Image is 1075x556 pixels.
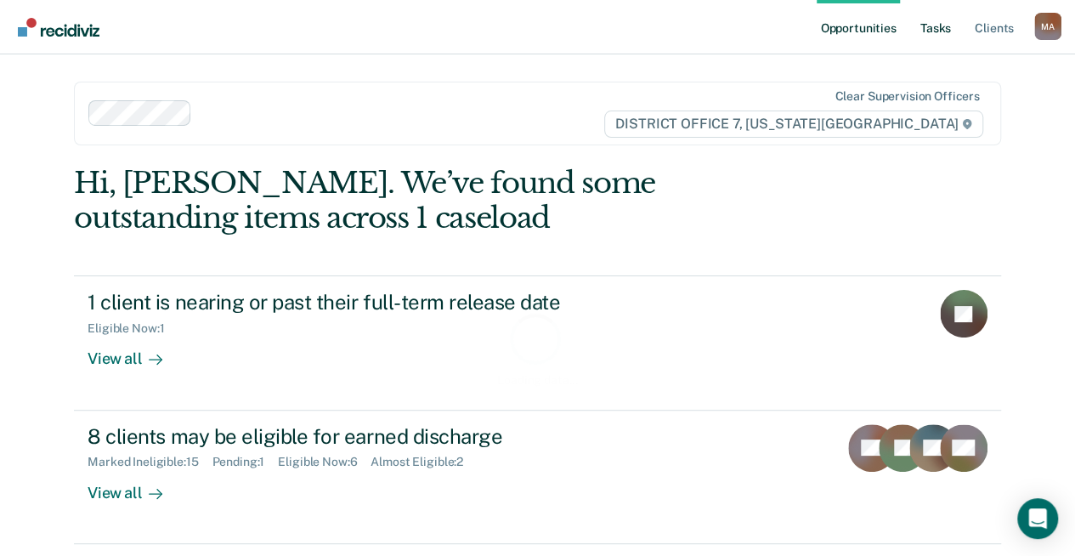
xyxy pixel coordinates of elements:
[604,111,982,138] span: DISTRICT OFFICE 7, [US_STATE][GEOGRAPHIC_DATA]
[1034,13,1061,40] div: M A
[1034,13,1061,40] button: Profile dropdown button
[835,89,979,104] div: Clear supervision officers
[18,18,99,37] img: Recidiviz
[1017,498,1058,539] div: Open Intercom Messenger
[497,373,578,388] div: Loading data...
